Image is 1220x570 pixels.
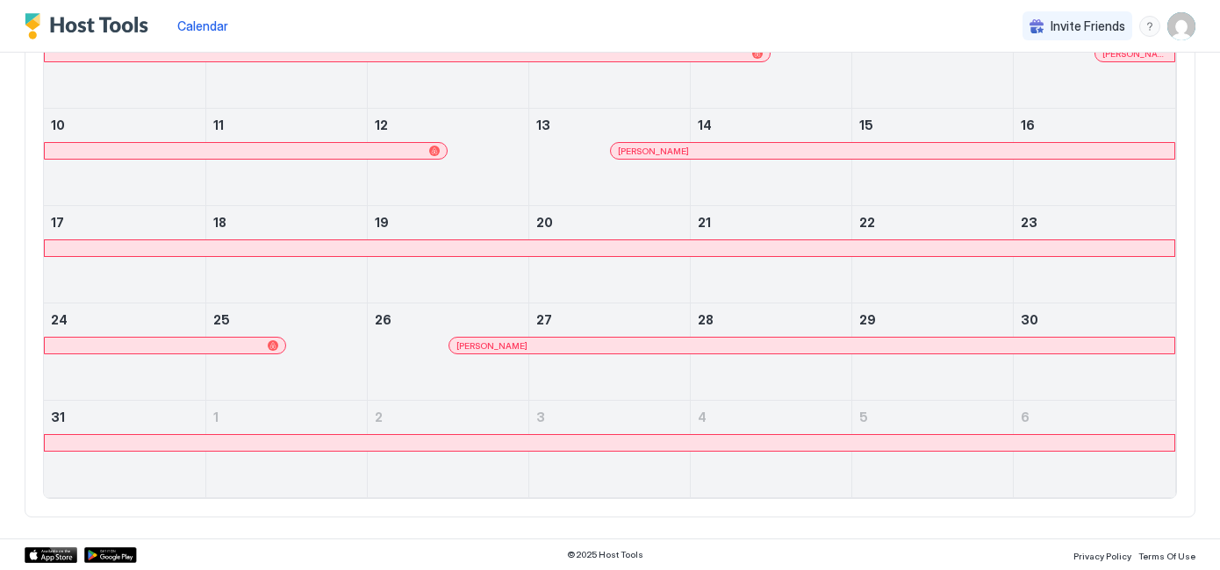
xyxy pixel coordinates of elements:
[375,312,391,327] span: 26
[1167,12,1195,40] div: User profile
[375,215,389,230] span: 19
[368,109,528,141] a: August 12, 2025
[528,303,690,401] td: August 27, 2025
[1073,545,1131,564] a: Privacy Policy
[368,303,528,336] a: August 26, 2025
[691,109,851,141] a: August 14, 2025
[691,206,851,239] a: August 21, 2025
[44,109,205,141] a: August 10, 2025
[528,109,690,206] td: August 13, 2025
[84,547,137,563] a: Google Play Store
[44,401,205,433] a: August 31, 2025
[1073,551,1131,561] span: Privacy Policy
[1051,18,1125,34] span: Invite Friends
[852,109,1013,141] a: August 15, 2025
[1021,410,1030,424] span: 6
[367,401,528,498] td: September 2, 2025
[213,118,224,132] span: 11
[528,401,690,498] td: September 3, 2025
[852,206,1013,239] a: August 22, 2025
[859,410,868,424] span: 5
[368,206,528,239] a: August 19, 2025
[51,312,68,327] span: 24
[375,118,388,132] span: 12
[691,206,852,303] td: August 21, 2025
[852,303,1014,401] td: August 29, 2025
[51,118,65,132] span: 10
[44,303,205,336] a: August 24, 2025
[1021,118,1035,132] span: 16
[618,146,689,157] span: [PERSON_NAME]
[691,303,851,336] a: August 28, 2025
[1014,401,1175,433] a: September 6, 2025
[859,118,873,132] span: 15
[25,13,156,39] a: Host Tools Logo
[852,303,1013,336] a: August 29, 2025
[536,312,552,327] span: 27
[367,109,528,206] td: August 12, 2025
[852,401,1013,433] a: September 5, 2025
[698,118,712,132] span: 14
[1102,48,1167,60] span: [PERSON_NAME]
[205,206,367,303] td: August 18, 2025
[536,410,545,424] span: 3
[213,312,230,327] span: 25
[44,206,205,303] td: August 17, 2025
[529,401,690,433] a: September 3, 2025
[859,215,875,230] span: 22
[44,11,205,109] td: August 3, 2025
[456,340,1167,352] div: [PERSON_NAME]
[177,18,228,33] span: Calendar
[698,312,714,327] span: 28
[456,340,527,352] span: [PERSON_NAME]
[1138,551,1195,561] span: Terms Of Use
[25,547,77,563] a: App Store
[691,109,852,206] td: August 14, 2025
[691,401,852,498] td: September 4, 2025
[698,410,707,424] span: 4
[859,312,876,327] span: 29
[529,303,690,336] a: August 27, 2025
[691,11,852,109] td: August 7, 2025
[205,401,367,498] td: September 1, 2025
[206,109,367,141] a: August 11, 2025
[1014,303,1175,401] td: August 30, 2025
[44,401,205,498] td: August 31, 2025
[177,17,228,35] a: Calendar
[1014,401,1175,498] td: September 6, 2025
[536,215,553,230] span: 20
[618,146,1167,157] div: [PERSON_NAME]
[51,215,64,230] span: 17
[367,206,528,303] td: August 19, 2025
[1014,109,1175,206] td: August 16, 2025
[375,410,383,424] span: 2
[1014,206,1175,303] td: August 23, 2025
[691,303,852,401] td: August 28, 2025
[1014,109,1175,141] a: August 16, 2025
[529,206,690,239] a: August 20, 2025
[51,410,65,424] span: 31
[567,549,643,560] span: © 2025 Host Tools
[44,303,205,401] td: August 24, 2025
[852,401,1014,498] td: September 5, 2025
[852,11,1014,109] td: August 8, 2025
[213,215,226,230] span: 18
[529,109,690,141] a: August 13, 2025
[206,303,367,336] a: August 25, 2025
[1021,312,1038,327] span: 30
[206,206,367,239] a: August 18, 2025
[205,303,367,401] td: August 25, 2025
[1138,545,1195,564] a: Terms Of Use
[1014,303,1175,336] a: August 30, 2025
[205,109,367,206] td: August 11, 2025
[1014,11,1175,109] td: August 9, 2025
[213,410,219,424] span: 1
[691,401,851,433] a: September 4, 2025
[852,206,1014,303] td: August 22, 2025
[368,401,528,433] a: September 2, 2025
[1014,206,1175,239] a: August 23, 2025
[1021,215,1037,230] span: 23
